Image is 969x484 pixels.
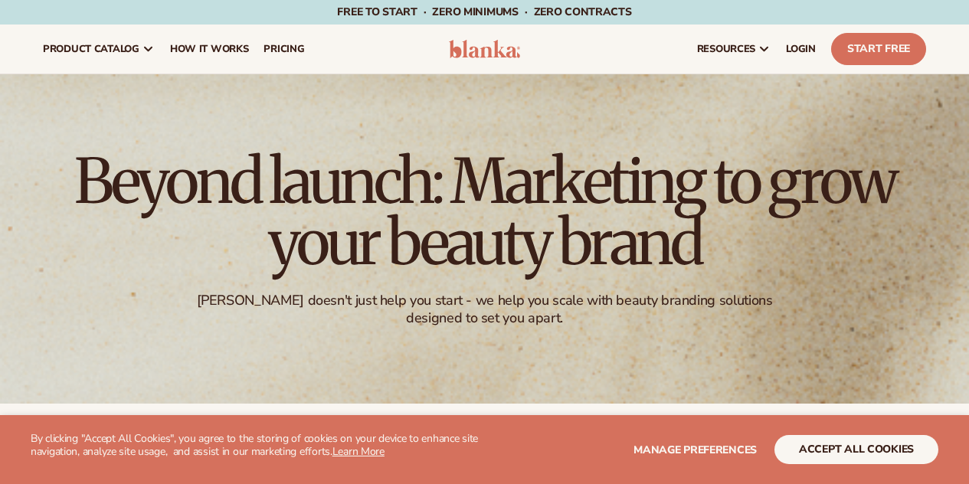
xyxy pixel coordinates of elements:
[64,151,906,273] h1: Beyond launch: Marketing to grow your beauty brand
[449,40,521,58] img: logo
[169,292,799,328] div: [PERSON_NAME] doesn't just help you start - we help you scale with beauty branding solutions desi...
[633,435,757,464] button: Manage preferences
[43,43,139,55] span: product catalog
[337,5,631,19] span: Free to start · ZERO minimums · ZERO contracts
[697,43,755,55] span: resources
[786,43,816,55] span: LOGIN
[831,33,926,65] a: Start Free
[170,43,249,55] span: How It Works
[162,25,257,74] a: How It Works
[774,435,938,464] button: accept all cookies
[256,25,312,74] a: pricing
[633,443,757,457] span: Manage preferences
[264,43,304,55] span: pricing
[332,444,385,459] a: Learn More
[689,25,778,74] a: resources
[778,25,823,74] a: LOGIN
[35,25,162,74] a: product catalog
[31,433,485,459] p: By clicking "Accept All Cookies", you agree to the storing of cookies on your device to enhance s...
